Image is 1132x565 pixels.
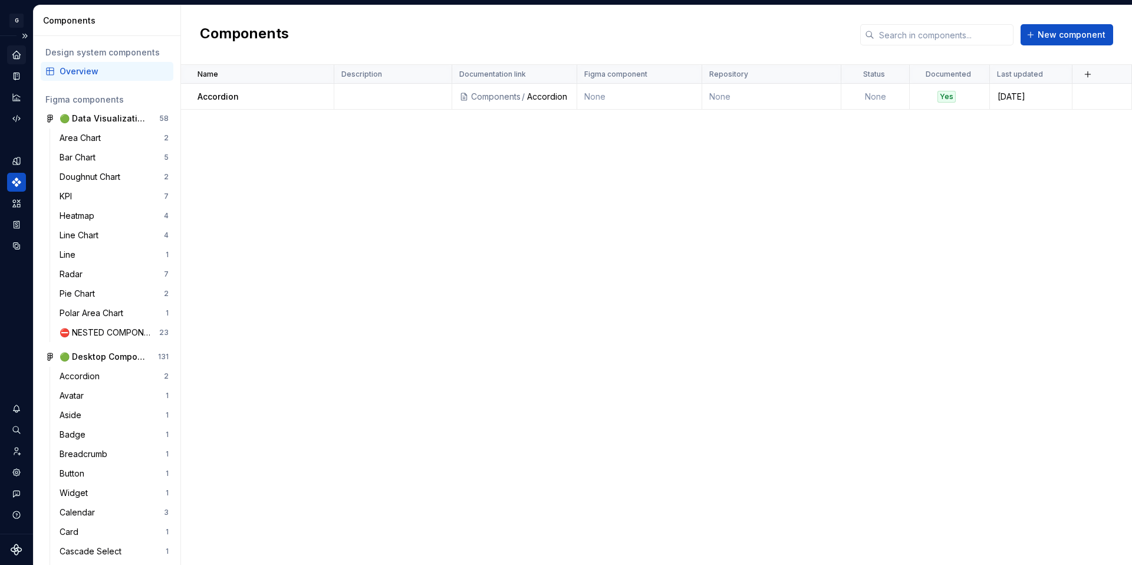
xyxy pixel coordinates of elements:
div: Polar Area Chart [60,307,128,319]
a: Widget1 [55,484,173,502]
div: Avatar [60,390,88,402]
div: Calendar [60,507,100,518]
a: Cascade Select1 [55,542,173,561]
button: Search ⌘K [7,421,26,439]
div: Contact support [7,484,26,503]
input: Search in components... [874,24,1013,45]
button: Expand sidebar [17,28,33,44]
div: Cascade Select [60,546,126,557]
div: Radar [60,268,87,280]
div: 1 [166,430,169,439]
div: 7 [164,192,169,201]
div: Bar Chart [60,152,100,163]
div: Heatmap [60,210,99,222]
div: Badge [60,429,90,441]
a: Radar7 [55,265,173,284]
div: Overview [60,65,169,77]
a: Avatar1 [55,386,173,405]
div: 🟢 Data Visualization Components - Libraries - Gridspertise DS [60,113,147,124]
div: 1 [166,527,169,537]
td: None [841,84,910,110]
a: Breadcrumb1 [55,445,173,464]
p: Figma component [584,70,647,79]
a: Overview [41,62,173,81]
div: Line Chart [60,229,103,241]
div: 3 [164,508,169,517]
div: Assets [7,194,26,213]
div: 🟢 Desktop Components - Libraries - Gridspertise DS [60,351,147,363]
a: Calendar3 [55,503,173,522]
div: 7 [164,270,169,279]
div: 1 [166,250,169,259]
a: Line1 [55,245,173,264]
div: Documentation [7,67,26,86]
a: Pie Chart2 [55,284,173,303]
a: Aside1 [55,406,173,425]
a: 🟢 Data Visualization Components - Libraries - Gridspertise DS58 [41,109,173,128]
div: G [9,14,24,28]
div: Yes [937,91,956,103]
div: Area Chart [60,132,106,144]
a: Invite team [7,442,26,461]
div: 2 [164,172,169,182]
a: Polar Area Chart1 [55,304,173,323]
div: 4 [164,231,169,240]
a: Badge1 [55,425,173,444]
div: Widget [60,487,93,499]
p: Description [341,70,382,79]
div: 131 [158,352,169,362]
a: KPI7 [55,187,173,206]
a: Card1 [55,523,173,541]
a: Accordion2 [55,367,173,386]
a: Area Chart2 [55,129,173,147]
div: 2 [164,289,169,298]
td: None [702,84,841,110]
a: Home [7,45,26,64]
a: Data sources [7,236,26,255]
div: Settings [7,463,26,482]
td: None [577,84,702,110]
div: 2 [164,133,169,143]
a: 🟢 Desktop Components - Libraries - Gridspertise DS131 [41,347,173,366]
button: G [2,8,31,33]
div: Accordion [60,370,104,382]
div: ⛔️ NESTED COMPONENTS [60,327,159,339]
div: / [521,91,527,103]
div: Components [471,91,521,103]
a: Analytics [7,88,26,107]
div: 1 [166,308,169,318]
span: New component [1038,29,1105,41]
p: Accordion [198,91,239,103]
div: 23 [159,328,169,337]
a: Heatmap4 [55,206,173,225]
p: Documented [926,70,971,79]
p: Last updated [997,70,1043,79]
div: KPI [60,190,77,202]
p: Documentation link [459,70,526,79]
div: Storybook stories [7,215,26,234]
div: Button [60,468,89,479]
div: 2 [164,372,169,381]
div: 1 [166,547,169,556]
a: Design tokens [7,152,26,170]
button: New component [1021,24,1113,45]
a: Line Chart4 [55,226,173,245]
a: Components [7,173,26,192]
div: Figma components [45,94,169,106]
div: Design system components [45,47,169,58]
svg: Supernova Logo [11,544,22,556]
div: Card [60,526,83,538]
p: Repository [709,70,748,79]
div: 1 [166,449,169,459]
button: Notifications [7,399,26,418]
a: ⛔️ NESTED COMPONENTS23 [55,323,173,342]
div: Aside [60,409,86,421]
div: Code automation [7,109,26,128]
div: 1 [166,391,169,400]
div: 1 [166,410,169,420]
